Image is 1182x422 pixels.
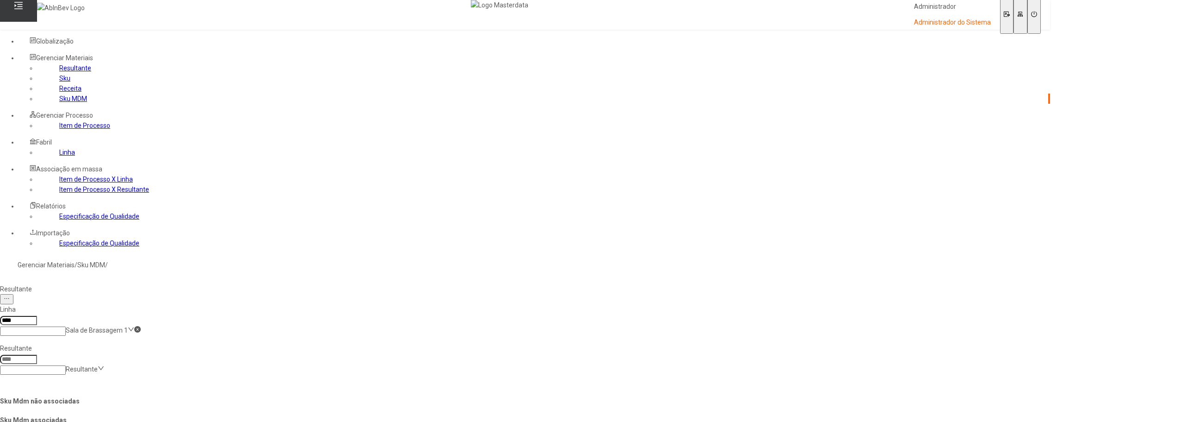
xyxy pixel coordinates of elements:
a: Resultante [59,64,91,72]
a: Item de Processo X Linha [59,176,133,183]
span: Globalização [36,38,74,45]
nz-select-placeholder: Resultante [66,365,98,373]
nz-breadcrumb-separator: / [105,261,108,269]
p: Administrador [914,2,991,12]
a: Receita [59,85,81,92]
span: Associação em massa [36,165,102,173]
span: Relatórios [36,202,66,210]
a: Linha [59,149,75,156]
p: Administrador do Sistema [914,18,991,27]
a: Sku [59,75,70,82]
a: Sku MDM [59,95,87,102]
span: Gerenciar Processo [36,112,93,119]
a: Gerenciar Materiais [18,261,75,269]
a: Item de Processo [59,122,110,129]
span: Fabril [36,139,52,146]
span: Importação [36,229,70,237]
a: Sku MDM [77,261,105,269]
img: AbInBev Logo [37,3,85,13]
span: Gerenciar Materiais [36,54,93,62]
nz-breadcrumb-separator: / [75,261,77,269]
nz-select-item: Sala de Brassagem 1 [66,327,128,334]
a: Item de Processo X Resultante [59,186,149,193]
a: Especificação de Qualidade [59,213,139,220]
a: Especificação de Qualidade [59,239,139,247]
